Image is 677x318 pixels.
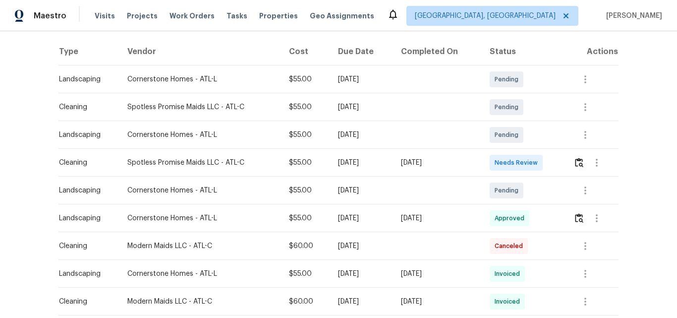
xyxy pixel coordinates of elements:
div: $55.00 [289,158,322,168]
div: [DATE] [338,241,385,251]
span: Maestro [34,11,66,21]
div: $55.00 [289,213,322,223]
div: [DATE] [338,186,385,195]
div: Spotless Promise Maids LLC - ATL-C [127,102,273,112]
span: Properties [259,11,298,21]
div: [DATE] [401,213,474,223]
div: $55.00 [289,269,322,279]
span: Canceled [495,241,527,251]
div: Cornerstone Homes - ATL-L [127,130,273,140]
span: Invoiced [495,297,524,307]
div: Landscaping [59,130,112,140]
th: Status [482,38,565,65]
div: [DATE] [338,102,385,112]
div: Landscaping [59,74,112,84]
span: [PERSON_NAME] [602,11,662,21]
div: $60.00 [289,241,322,251]
div: [DATE] [338,297,385,307]
div: Cornerstone Homes - ATL-L [127,74,273,84]
div: Cornerstone Homes - ATL-L [127,186,273,195]
span: Pending [495,186,522,195]
span: Work Orders [169,11,215,21]
span: Tasks [226,12,247,19]
div: Cleaning [59,241,112,251]
div: $55.00 [289,130,322,140]
th: Actions [565,38,619,65]
div: [DATE] [401,297,474,307]
div: Cornerstone Homes - ATL-L [127,213,273,223]
div: [DATE] [338,269,385,279]
div: Modern Maids LLC - ATL-C [127,297,273,307]
div: Cornerstone Homes - ATL-L [127,269,273,279]
span: Pending [495,130,522,140]
div: $55.00 [289,74,322,84]
img: Review Icon [575,213,583,223]
span: Visits [95,11,115,21]
div: Landscaping [59,213,112,223]
th: Cost [281,38,330,65]
div: [DATE] [401,158,474,168]
span: Pending [495,74,522,84]
th: Due Date [330,38,393,65]
th: Vendor [119,38,281,65]
div: $55.00 [289,186,322,195]
div: Modern Maids LLC - ATL-C [127,241,273,251]
span: Approved [495,213,528,223]
th: Completed On [393,38,482,65]
div: [DATE] [338,158,385,168]
div: [DATE] [401,269,474,279]
div: [DATE] [338,74,385,84]
div: Spotless Promise Maids LLC - ATL-C [127,158,273,168]
div: [DATE] [338,130,385,140]
span: Invoiced [495,269,524,279]
span: Pending [495,102,522,112]
th: Type [58,38,119,65]
button: Review Icon [573,206,585,230]
span: Needs Review [495,158,542,168]
span: [GEOGRAPHIC_DATA], [GEOGRAPHIC_DATA] [415,11,556,21]
span: Geo Assignments [310,11,374,21]
div: Cleaning [59,297,112,307]
div: $55.00 [289,102,322,112]
div: Landscaping [59,186,112,195]
div: Cleaning [59,102,112,112]
span: Projects [127,11,158,21]
div: Landscaping [59,269,112,279]
div: $60.00 [289,297,322,307]
div: [DATE] [338,213,385,223]
img: Review Icon [575,158,583,167]
button: Review Icon [573,151,585,175]
div: Cleaning [59,158,112,168]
